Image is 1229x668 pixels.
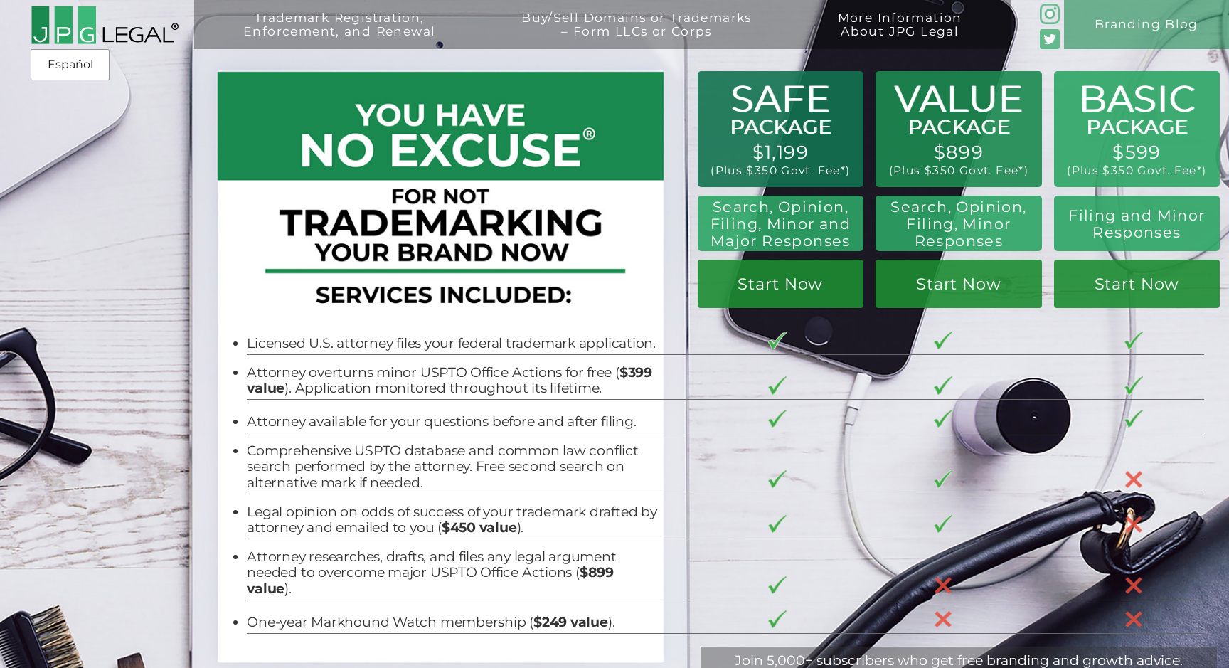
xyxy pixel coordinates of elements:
[35,52,105,78] a: Español
[442,519,517,536] b: $450 value
[934,376,952,394] img: checkmark-border-3.png
[1054,260,1220,308] a: Start Now
[1124,470,1143,489] img: X-30-3.png
[705,198,856,250] h2: Search, Opinion, Filing, Minor and Major Responses
[206,11,472,60] a: Trademark Registration,Enforcement, and Renewal
[768,332,787,349] img: checkmark-border-3.png
[31,5,178,45] img: 2016-logo-black-letters-3-r.png
[1124,610,1143,629] img: X-30-3.png
[247,414,661,430] li: Attorney available for your questions before and after filing.
[1040,4,1060,24] img: glyph-logo_May2016-green3-90.png
[1124,515,1143,534] img: X-30-3.png
[247,443,661,491] li: Comprehensive USPTO database and common law conflict search performed by the attorney. Free secon...
[768,410,787,428] img: checkmark-border-3.png
[247,564,614,596] b: $899 value
[934,576,952,595] img: X-30-3.png
[1124,332,1143,349] img: checkmark-border-3.png
[934,470,952,488] img: checkmark-border-3.png
[768,610,787,628] img: checkmark-border-3.png
[247,504,661,536] li: Legal opinion on odds of success of your trademark drafted by attorney and emailed to you ( ).
[533,614,608,630] b: $249 value
[1124,410,1143,428] img: checkmark-border-3.png
[934,515,952,533] img: checkmark-border-3.png
[247,364,652,396] b: $399 value
[247,336,661,351] li: Licensed U.S. attorney files your federal trademark application.
[934,332,952,349] img: checkmark-border-3.png
[934,410,952,428] img: checkmark-border-3.png
[1124,576,1143,595] img: X-30-3.png
[698,260,863,308] a: Start Now
[801,11,999,60] a: More InformationAbout JPG Legal
[247,549,661,597] li: Attorney researches, drafts, and files any legal argument needed to overcome major USPTO Office A...
[768,376,787,394] img: checkmark-border-3.png
[1040,29,1060,50] img: Twitter_Social_Icon_Rounded_Square_Color-mid-green3-90.png
[247,615,661,630] li: One-year Markhound Watch membership ( ).
[484,11,788,60] a: Buy/Sell Domains or Trademarks– Form LLCs or Corps
[768,576,787,594] img: checkmark-border-3.png
[1064,207,1211,241] h2: Filing and Minor Responses
[247,365,661,397] li: Attorney overturns minor USPTO Office Actions for free ( ). Application monitored throughout its ...
[768,515,787,533] img: checkmark-border-3.png
[768,470,787,488] img: checkmark-border-3.png
[934,610,952,629] img: X-30-3.png
[1124,376,1143,394] img: checkmark-border-3.png
[885,198,1032,250] h2: Search, Opinion, Filing, Minor Responses
[876,260,1041,308] a: Start Now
